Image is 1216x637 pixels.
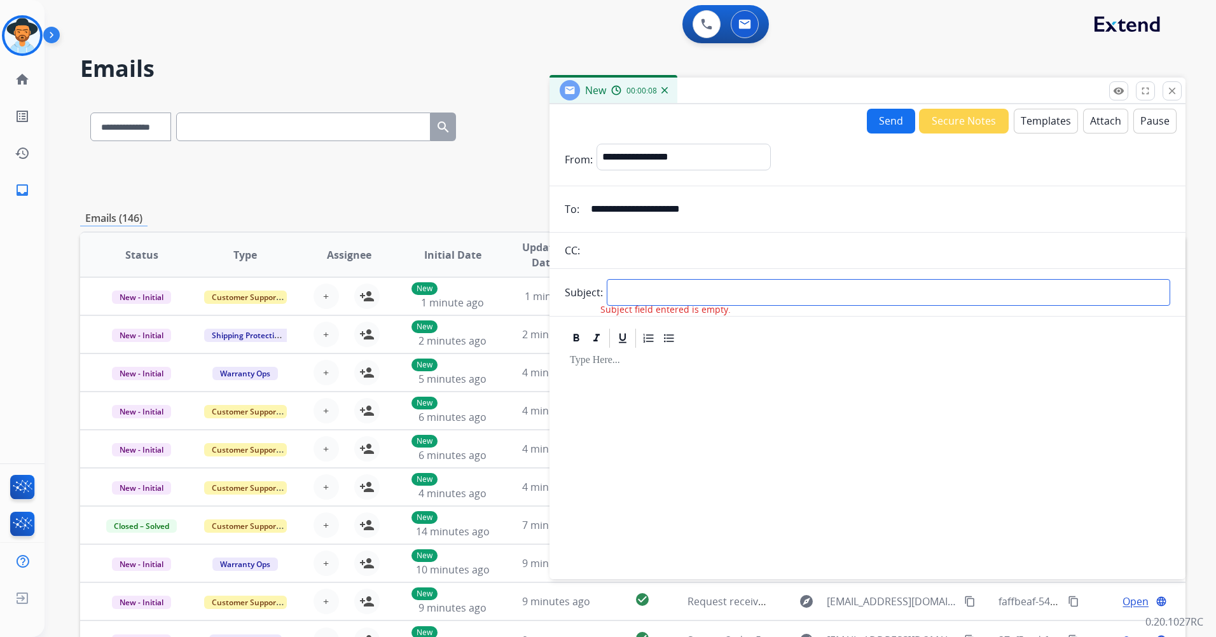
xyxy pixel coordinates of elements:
[1068,596,1079,607] mat-icon: content_copy
[998,594,1185,608] span: faffbeaf-548e-4da6-a25b-394e25904b6f
[1133,109,1177,134] button: Pause
[1140,85,1151,97] mat-icon: fullscreen
[436,120,451,135] mat-icon: search
[411,397,438,409] p: New
[323,327,329,342] span: +
[327,247,371,263] span: Assignee
[204,405,287,418] span: Customer Support
[359,479,375,495] mat-icon: person_add
[359,327,375,342] mat-icon: person_add
[565,285,603,300] p: Subject:
[15,182,30,198] mat-icon: inbox
[204,329,291,342] span: Shipping Protection
[314,436,339,462] button: +
[418,486,487,500] span: 4 minutes ago
[112,367,171,380] span: New - Initial
[411,587,438,600] p: New
[1166,85,1178,97] mat-icon: close
[626,86,657,96] span: 00:00:08
[359,365,375,380] mat-icon: person_add
[204,519,287,533] span: Customer Support
[15,109,30,124] mat-icon: list_alt
[204,481,287,495] span: Customer Support
[515,240,572,270] span: Updated Date
[919,109,1009,134] button: Secure Notes
[639,329,658,348] div: Ordered List
[411,473,438,486] p: New
[359,556,375,571] mat-icon: person_add
[112,329,171,342] span: New - Initial
[212,558,278,571] span: Warranty Ops
[15,146,30,161] mat-icon: history
[411,435,438,448] p: New
[411,511,438,524] p: New
[212,367,278,380] span: Warranty Ops
[359,289,375,304] mat-icon: person_add
[314,474,339,500] button: +
[964,596,976,607] mat-icon: content_copy
[687,594,1063,608] span: Request received] Resolve the issue and log your decision. ͏‌ ͏‌ ͏‌ ͏‌ ͏‌ ͏‌ ͏‌ ͏‌ ͏‌ ͏‌ ͏‌ ͏‌ ͏‌...
[1083,109,1128,134] button: Attach
[112,291,171,304] span: New - Initial
[323,594,329,609] span: +
[411,359,438,371] p: New
[233,247,257,263] span: Type
[522,366,590,380] span: 4 minutes ago
[359,403,375,418] mat-icon: person_add
[522,327,590,341] span: 2 minutes ago
[567,329,586,348] div: Bold
[411,320,438,333] p: New
[416,524,490,538] span: 14 minutes ago
[799,594,814,609] mat-icon: explore
[204,443,287,456] span: Customer Support
[323,517,329,533] span: +
[204,596,287,609] span: Customer Support
[359,517,375,533] mat-icon: person_add
[204,291,287,304] span: Customer Support
[112,481,171,495] span: New - Initial
[418,410,487,424] span: 6 minutes ago
[323,479,329,495] span: +
[323,556,329,571] span: +
[585,83,606,97] span: New
[416,563,490,577] span: 10 minutes ago
[314,589,339,614] button: +
[411,549,438,562] p: New
[80,210,148,226] p: Emails (146)
[1113,85,1124,97] mat-icon: remove_red_eye
[522,594,590,608] span: 9 minutes ago
[112,443,171,456] span: New - Initial
[635,592,650,607] mat-icon: check_circle
[522,556,590,570] span: 9 minutes ago
[1145,614,1203,629] p: 0.20.1027RC
[15,72,30,87] mat-icon: home
[522,518,590,532] span: 7 minutes ago
[1156,596,1167,607] mat-icon: language
[359,441,375,456] mat-icon: person_add
[660,329,679,348] div: Bullet List
[1123,594,1149,609] span: Open
[314,551,339,576] button: +
[314,360,339,385] button: +
[314,398,339,423] button: +
[106,519,177,533] span: Closed – Solved
[565,243,580,258] p: CC:
[867,109,915,134] button: Send
[587,329,606,348] div: Italic
[411,282,438,295] p: New
[600,303,731,316] span: Subject field entered is empty.
[418,334,487,348] span: 2 minutes ago
[112,596,171,609] span: New - Initial
[418,372,487,386] span: 5 minutes ago
[421,296,484,310] span: 1 minute ago
[314,322,339,347] button: +
[613,329,632,348] div: Underline
[359,594,375,609] mat-icon: person_add
[827,594,957,609] span: [EMAIL_ADDRESS][DOMAIN_NAME]
[4,18,40,53] img: avatar
[1014,109,1078,134] button: Templates
[522,404,590,418] span: 4 minutes ago
[418,448,487,462] span: 6 minutes ago
[525,289,588,303] span: 1 minute ago
[80,56,1185,81] h2: Emails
